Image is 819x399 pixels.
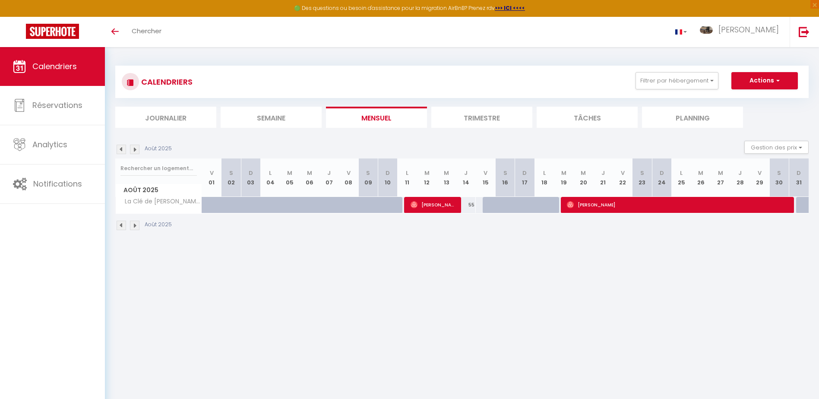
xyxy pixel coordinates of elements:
[515,158,534,197] th: 17
[718,24,779,35] span: [PERSON_NAME]
[660,169,664,177] abbr: D
[632,158,652,197] th: 23
[358,158,378,197] th: 09
[495,4,525,12] a: >>> ICI <<<<
[671,158,691,197] th: 25
[26,24,79,39] img: Super Booking
[640,169,644,177] abbr: S
[326,107,427,128] li: Mensuel
[593,158,613,197] th: 21
[260,158,280,197] th: 04
[269,169,272,177] abbr: L
[581,169,586,177] abbr: M
[280,158,300,197] th: 05
[32,61,77,72] span: Calendriers
[115,107,216,128] li: Journalier
[249,169,253,177] abbr: D
[210,169,214,177] abbr: V
[680,169,683,177] abbr: L
[424,169,430,177] abbr: M
[718,169,723,177] abbr: M
[241,158,260,197] th: 03
[386,169,390,177] abbr: D
[132,26,161,35] span: Chercher
[366,169,370,177] abbr: S
[642,107,743,128] li: Planning
[652,158,671,197] th: 24
[221,158,241,197] th: 02
[731,72,798,89] button: Actions
[139,72,193,92] h3: CALENDRIERS
[777,169,781,177] abbr: S
[347,169,351,177] abbr: V
[693,17,790,47] a: ... [PERSON_NAME]
[436,158,456,197] th: 13
[417,158,436,197] th: 12
[300,158,319,197] th: 06
[711,158,730,197] th: 27
[116,184,202,196] span: Août 2025
[503,169,507,177] abbr: S
[32,100,82,111] span: Réservations
[327,169,331,177] abbr: J
[758,169,762,177] abbr: V
[797,169,801,177] abbr: D
[444,169,449,177] abbr: M
[339,158,358,197] th: 08
[601,169,605,177] abbr: J
[411,196,456,213] span: [PERSON_NAME]
[567,196,787,213] span: [PERSON_NAME]
[698,169,703,177] abbr: M
[378,158,397,197] th: 10
[456,158,476,197] th: 14
[287,169,292,177] abbr: M
[221,107,322,128] li: Semaine
[145,221,172,229] p: Août 2025
[229,169,233,177] abbr: S
[534,158,554,197] th: 18
[613,158,632,197] th: 22
[636,72,718,89] button: Filtrer par hébergement
[799,26,810,37] img: logout
[406,169,408,177] abbr: L
[145,145,172,153] p: Août 2025
[117,197,203,206] span: La Clé de [PERSON_NAME]
[495,158,515,197] th: 16
[125,17,168,47] a: Chercher
[769,158,789,197] th: 30
[464,169,468,177] abbr: J
[32,139,67,150] span: Analytics
[476,158,495,197] th: 15
[738,169,742,177] abbr: J
[691,158,711,197] th: 26
[537,107,638,128] li: Tâches
[456,197,476,213] div: 55
[202,158,221,197] th: 01
[543,169,546,177] abbr: L
[789,158,809,197] th: 31
[700,26,713,34] img: ...
[431,107,532,128] li: Trimestre
[574,158,593,197] th: 20
[750,158,769,197] th: 29
[561,169,566,177] abbr: M
[744,141,809,154] button: Gestion des prix
[621,169,625,177] abbr: V
[319,158,338,197] th: 07
[484,169,487,177] abbr: V
[120,161,197,176] input: Rechercher un logement...
[398,158,417,197] th: 11
[33,178,82,189] span: Notifications
[522,169,527,177] abbr: D
[554,158,573,197] th: 19
[730,158,749,197] th: 28
[307,169,312,177] abbr: M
